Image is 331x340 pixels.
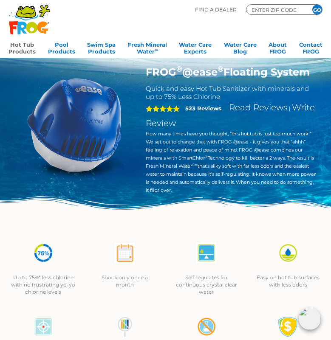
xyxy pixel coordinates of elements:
[146,66,316,78] h1: FROG @ease Floating System
[312,5,322,14] input: GO
[218,65,223,74] sup: ®
[155,48,158,52] sup: ∞
[179,39,212,56] a: Water CareExperts
[299,39,323,56] a: ContactFROG
[8,39,36,56] a: Hot TubProducts
[146,130,316,194] p: How many times have you thought, “this hot tub is just too much work!” We set out to change that ...
[278,317,298,337] img: Satisfaction Guarantee Icon
[115,317,135,337] img: no-constant-monitoring1
[11,274,76,295] p: Up to 75%* less chlorine with no frustrating yo-yo chlorine levels
[48,39,75,56] a: PoolProducts
[174,274,239,295] p: Self regulates for continuous crystal clear water
[269,39,287,56] a: AboutFROG
[251,6,302,14] input: Zip Code Form
[33,317,54,337] img: icon-atease-color-match
[87,39,116,56] a: Swim SpaProducts
[299,308,321,330] img: openIcon
[15,66,133,184] img: hot-tub-product-atease-system.png
[146,105,180,112] span: 5
[115,243,135,263] img: atease-icon-shock-once
[195,4,237,15] p: Find A Dealer
[205,155,208,159] sup: ®
[278,243,298,263] img: icon-atease-easy-on
[289,105,291,112] span: |
[128,39,167,56] a: Fresh MineralWater∞
[229,102,288,112] a: Read Reviews
[256,274,320,288] p: Easy on hot tub surfaces with less odors
[93,274,157,288] p: Shock only once a month
[224,39,257,56] a: Water CareBlog
[176,65,182,74] sup: ®
[196,243,217,263] img: atease-icon-self-regulates
[185,105,221,112] strong: 523 Reviews
[192,163,198,167] sup: ®∞
[196,317,217,337] img: no-mixing1
[146,84,316,101] h2: Quick and easy Hot Tub Sanitizer with minerals and up to 75% Less Chlorine
[33,243,54,263] img: icon-atease-75percent-less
